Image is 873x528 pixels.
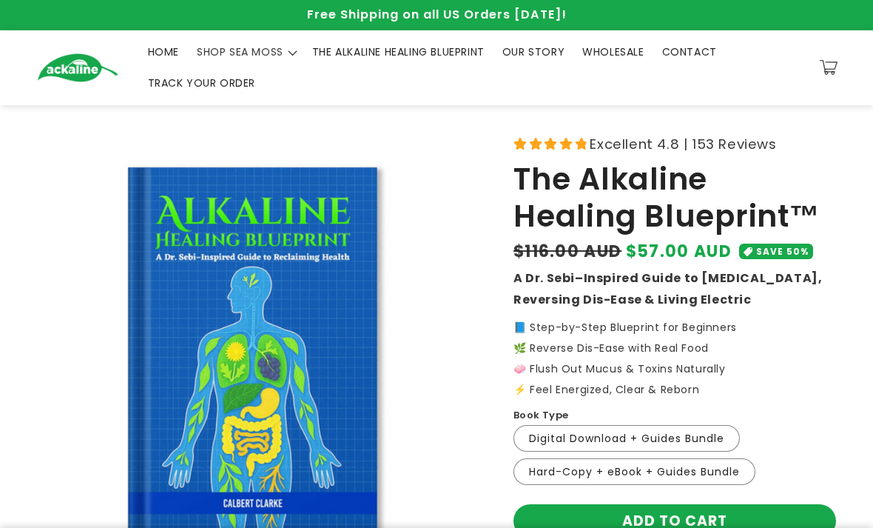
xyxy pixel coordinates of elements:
[513,425,740,452] label: Digital Download + Guides Bundle
[513,408,569,423] label: Book Type
[513,161,836,235] h1: The Alkaline Healing Blueprint™
[582,45,644,59] span: WHOLESALE
[307,6,567,23] span: Free Shipping on all US Orders [DATE]!
[139,67,265,98] a: TRACK YOUR ORDER
[756,244,809,259] span: SAVE 50%
[513,322,836,395] p: 📘 Step-by-Step Blueprint for Beginners 🌿 Reverse Dis-Ease with Real Food 🧼 Flush Out Mucus & Toxi...
[139,36,188,67] a: HOME
[662,45,717,59] span: CONTACT
[493,36,573,67] a: OUR STORY
[513,239,621,264] s: $116.00 AUD
[502,45,564,59] span: OUR STORY
[590,132,776,156] span: Excellent 4.8 | 153 Reviews
[626,239,732,264] span: $57.00 AUD
[513,458,755,485] label: Hard-Copy + eBook + Guides Bundle
[513,270,822,308] strong: A Dr. Sebi–Inspired Guide to [MEDICAL_DATA], Reversing Dis-Ease & Living Electric
[653,36,726,67] a: CONTACT
[312,45,485,59] span: THE ALKALINE HEALING BLUEPRINT
[573,36,653,67] a: WHOLESALE
[148,76,256,90] span: TRACK YOUR ORDER
[148,45,179,59] span: HOME
[37,53,118,82] img: Ackaline
[197,45,283,59] span: SHOP SEA MOSS
[188,36,303,67] summary: SHOP SEA MOSS
[303,36,493,67] a: THE ALKALINE HEALING BLUEPRINT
